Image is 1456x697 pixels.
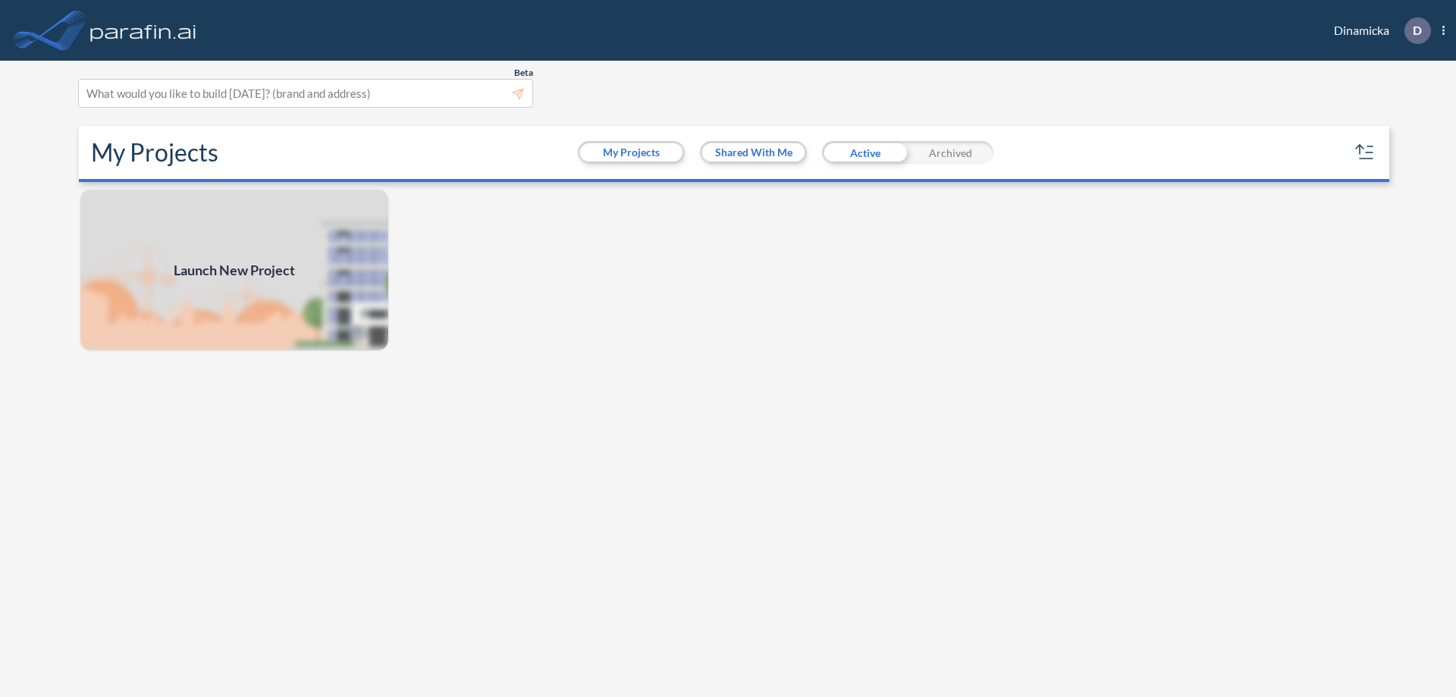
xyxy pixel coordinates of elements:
[1311,17,1445,44] div: Dinamicka
[908,141,993,164] div: Archived
[87,15,199,46] img: logo
[1353,140,1377,165] button: sort
[580,143,682,162] button: My Projects
[514,67,533,79] span: Beta
[79,188,390,352] a: Launch New Project
[1413,24,1422,37] p: D
[174,260,295,281] span: Launch New Project
[702,143,805,162] button: Shared With Me
[91,138,218,167] h2: My Projects
[79,188,390,352] img: add
[822,141,908,164] div: Active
